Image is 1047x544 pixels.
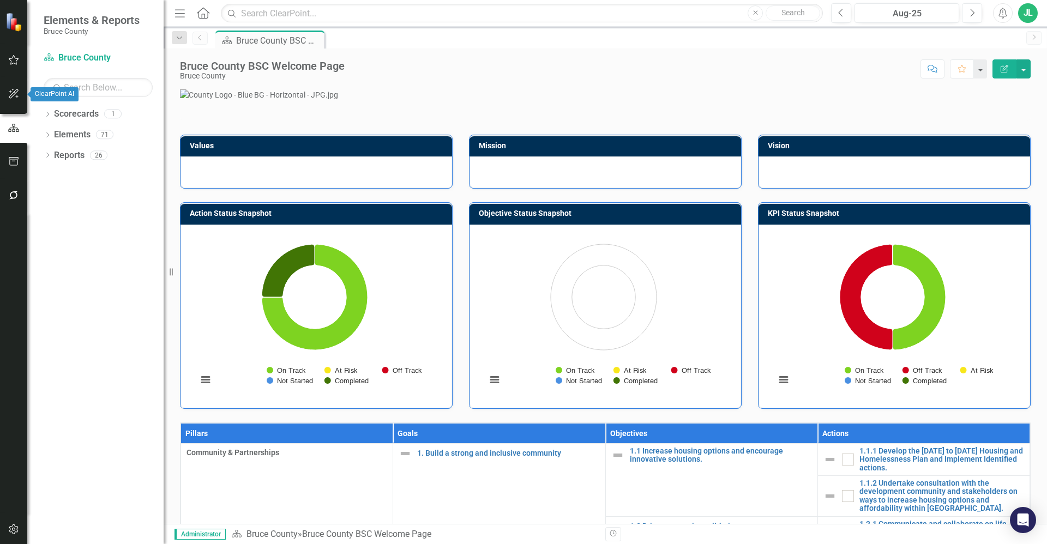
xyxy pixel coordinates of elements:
img: ClearPoint Strategy [5,13,25,32]
span: Administrator [174,529,226,540]
path: Completed, 1. [262,244,315,297]
path: On Track, 3. [262,244,368,350]
h3: Mission [479,142,736,150]
div: Chart. Highcharts interactive chart. [481,233,730,397]
button: Search [766,5,820,21]
button: Show Off Track [671,366,710,374]
button: Show On Track [845,366,884,374]
button: View chart menu, Chart [776,372,791,388]
a: Bruce County [44,52,153,64]
div: Aug-25 [858,7,955,20]
button: Show Not Started [267,377,312,385]
td: Double-Click to Edit Right Click for Context Menu [817,443,1030,475]
button: Show Off Track [902,366,941,374]
div: ClearPoint AI [31,87,79,101]
span: Search [781,8,805,17]
img: Not Defined [399,447,412,460]
button: Show At Risk [613,366,646,374]
a: 1. Build a strong and inclusive community [417,449,599,457]
h3: Action Status Snapshot [190,209,447,217]
td: Double-Click to Edit Right Click for Context Menu [817,475,1030,516]
small: Bruce County [44,27,140,35]
a: 1.1.1 Develop the [DATE] to [DATE] Housing and Homelessness Plan and Implement Identified actions. [859,447,1024,472]
button: Show Not Started [556,377,601,385]
div: Chart. Highcharts interactive chart. [192,233,441,397]
div: 1 [104,110,122,119]
button: Show Off Track [382,366,421,374]
input: Search Below... [44,78,153,97]
path: Off Track, 2. [840,244,893,350]
button: Show Completed [902,377,947,385]
div: Bruce County BSC Welcome Page [180,60,345,72]
div: Chart. Highcharts interactive chart. [770,233,1019,397]
td: Double-Click to Edit Right Click for Context Menu [605,443,817,516]
img: Not Defined [611,520,624,533]
button: View chart menu, Chart [487,372,502,388]
div: Bruce County [180,72,345,80]
img: Not Defined [611,449,624,462]
span: Elements & Reports [44,14,140,27]
a: 1.1 Increase housing options and encourage innovative solutions. [630,447,812,464]
path: On Track, 2. [893,244,946,350]
div: » [231,528,597,541]
h3: Values [190,142,447,150]
button: Show Completed [613,377,658,385]
div: Bruce County BSC Welcome Page [236,34,322,47]
a: 1.2 Drive community well-being [630,522,812,530]
button: Show At Risk [324,366,357,374]
img: Not Defined [823,489,837,503]
h3: KPI Status Snapshot [768,209,1025,217]
div: Bruce County BSC Welcome Page [302,529,431,539]
button: Show On Track [556,366,595,374]
div: Open Intercom Messenger [1010,507,1036,533]
input: Search ClearPoint... [221,4,823,23]
a: 1.1.2 Undertake consultation with the development community and stakeholders on ways to increase ... [859,479,1024,513]
svg: Interactive chart [192,233,437,397]
svg: Interactive chart [481,233,726,397]
button: Show Completed [324,377,369,385]
a: Reports [54,149,85,162]
button: JL [1018,3,1038,23]
button: Show Not Started [845,377,890,385]
button: Show On Track [267,366,306,374]
h3: Vision [768,142,1025,150]
a: Scorecards [54,108,99,120]
div: 71 [96,130,113,140]
button: View chart menu, Chart [198,372,213,388]
span: Community & Partnerships [186,447,387,458]
img: County Logo - Blue BG - Horizontal - JPG.jpg [180,89,1031,100]
div: 26 [90,150,107,160]
svg: Interactive chart [770,233,1015,397]
button: Aug-25 [855,3,959,23]
a: Bruce County [246,529,298,539]
img: Not Defined [823,453,837,466]
h3: Objective Status Snapshot [479,209,736,217]
a: Elements [54,129,91,141]
button: Show At Risk [960,366,993,374]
